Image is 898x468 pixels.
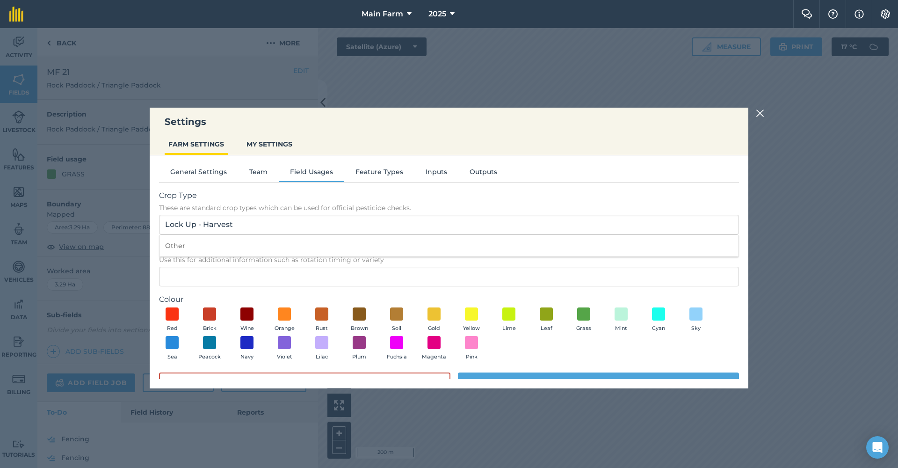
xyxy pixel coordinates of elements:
span: Orange [275,324,295,333]
button: Magenta [421,336,447,361]
button: General Settings [159,167,238,181]
img: svg+xml;base64,PHN2ZyB4bWxucz0iaHR0cDovL3d3dy53My5vcmcvMjAwMC9zdmciIHdpZHRoPSIyMiIgaGVpZ2h0PSIzMC... [756,108,764,119]
span: Wine [240,324,254,333]
button: Mint [608,307,634,333]
img: fieldmargin Logo [9,7,23,22]
span: Magenta [422,353,446,361]
button: Yellow [458,307,485,333]
span: Yellow [463,324,480,333]
span: Mint [615,324,627,333]
button: Inputs [414,167,458,181]
h3: Settings [150,115,748,128]
span: Lime [502,324,516,333]
button: Brick [196,307,223,333]
button: Sea [159,336,185,361]
span: Use this for additional information such as rotation timing or variety [159,255,739,264]
button: Lilac [309,336,335,361]
img: A question mark icon [827,9,839,19]
button: Rust [309,307,335,333]
button: FARM SETTINGS [165,135,228,153]
button: Feature Types [344,167,414,181]
button: Sky [683,307,709,333]
button: Orange [271,307,297,333]
span: Leaf [541,324,552,333]
button: Plum [346,336,372,361]
span: Grass [576,324,591,333]
button: MY SETTINGS [243,135,296,153]
button: Peacock [196,336,223,361]
span: These are standard crop types which can be used for official pesticide checks. [159,203,739,212]
button: Brown [346,307,372,333]
span: Crop Type [159,190,739,201]
img: svg+xml;base64,PHN2ZyB4bWxucz0iaHR0cDovL3d3dy53My5vcmcvMjAwMC9zdmciIHdpZHRoPSIxNyIgaGVpZ2h0PSIxNy... [855,8,864,20]
span: Rust [316,324,328,333]
span: Main Farm [362,8,403,20]
button: Team [238,167,279,181]
img: Two speech bubbles overlapping with the left bubble in the forefront [801,9,812,19]
span: Red [167,324,178,333]
input: Start typing to search for crop type [159,215,739,234]
span: Peacock [198,353,221,361]
span: Sea [167,353,177,361]
span: Sky [691,324,701,333]
span: Brown [351,324,368,333]
button: Wine [234,307,260,333]
button: Cancel [159,373,450,391]
span: Brick [203,324,217,333]
span: Violet [277,353,292,361]
span: 2025 [428,8,446,20]
button: Field Usages [279,167,344,181]
span: Fuchsia [387,353,407,361]
div: Open Intercom Messenger [866,436,889,459]
button: Save [458,373,739,391]
span: Soil [392,324,401,333]
span: Gold [428,324,440,333]
button: Grass [571,307,597,333]
button: Pink [458,336,485,361]
li: Other [159,235,739,257]
img: A cog icon [880,9,891,19]
button: Soil [384,307,410,333]
button: Fuchsia [384,336,410,361]
button: Red [159,307,185,333]
button: Navy [234,336,260,361]
button: Cyan [645,307,672,333]
span: Plum [352,353,366,361]
button: Gold [421,307,447,333]
button: Lime [496,307,522,333]
label: Colour [159,294,739,305]
span: Cyan [652,324,665,333]
span: Navy [240,353,253,361]
span: Lilac [316,353,328,361]
button: Outputs [458,167,508,181]
button: Violet [271,336,297,361]
button: Leaf [533,307,559,333]
span: Pink [466,353,478,361]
